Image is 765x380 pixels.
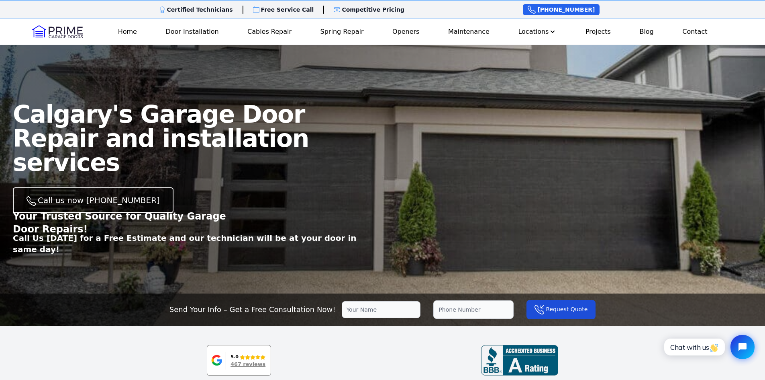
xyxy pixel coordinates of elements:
[13,232,383,255] p: Call Us [DATE] for a Free Estimate and our technician will be at your door in same day!
[636,24,657,40] a: Blog
[433,300,514,319] input: Phone Number
[655,328,761,366] iframe: Tidio Chat
[679,24,710,40] a: Contact
[231,353,239,362] div: 5.0
[244,24,295,40] a: Cables Repair
[231,353,265,362] div: Rating: 5.0 out of 5
[481,345,558,376] img: BBB-review
[231,362,265,368] div: 467 reviews
[389,24,423,40] a: Openers
[115,24,140,40] a: Home
[526,300,596,319] button: Request Quote
[317,24,367,40] a: Spring Repair
[342,301,420,318] input: Your Name
[162,24,222,40] a: Door Installation
[523,4,600,15] a: [PHONE_NUMBER]
[261,6,314,14] p: Free Service Call
[167,6,233,14] p: Certified Technicians
[582,24,614,40] a: Projects
[13,187,173,213] a: Call us now [PHONE_NUMBER]
[13,100,309,177] span: Calgary's Garage Door Repair and installation services
[32,25,83,38] img: Logo
[169,304,336,315] p: Send Your Info – Get a Free Consultation Now!
[445,24,493,40] a: Maintenance
[515,24,560,40] button: Locations
[13,210,244,236] p: Your Trusted Source for Quality Garage Door Repairs!
[342,6,404,14] p: Competitive Pricing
